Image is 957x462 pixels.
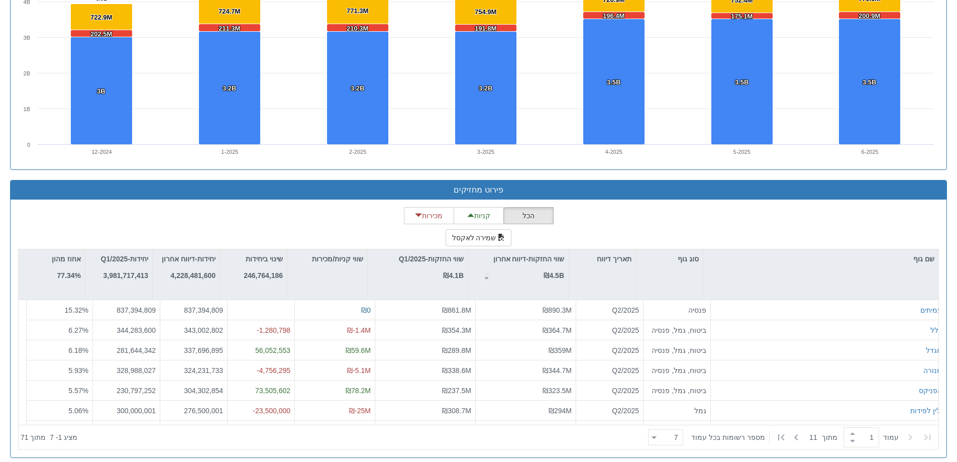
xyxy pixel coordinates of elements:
[648,406,706,416] div: גמל
[164,365,223,376] div: 324,231,733
[648,365,706,376] div: ביטוח, גמל, פנסיה
[52,253,81,264] p: אחוז מהון
[703,249,938,268] div: שם גוף
[164,325,223,335] div: 343,002,802
[442,387,471,395] span: ₪237.5M
[31,345,88,355] div: 6.18 %
[347,326,371,334] span: ₪-1.4M
[31,365,88,376] div: 5.93 %
[24,35,30,41] text: 3B
[219,8,240,15] tspan: 724.7M
[164,406,223,416] div: 276,500,001
[57,271,81,280] strong: 77.34%
[404,207,454,224] button: מכירות
[287,249,367,268] div: שווי קניות/מכירות
[479,84,492,92] tspan: 3.2B
[735,78,749,86] tspan: 3.5B
[219,25,240,32] tspan: 211.3M
[549,407,572,415] span: ₪294M
[503,207,554,224] button: הכל
[648,325,706,335] div: ביטוח, גמל, פנסיה
[569,249,635,268] div: תאריך דיווח
[442,326,471,334] span: ₪354.3M
[103,271,148,280] strong: 3,981,717,413
[926,345,942,355] button: מגדל
[809,432,822,442] span: 11
[580,386,639,396] div: Q2/2025
[232,325,290,335] div: -1,280,798
[733,149,751,155] text: 5-2025
[349,407,371,415] span: ₪-25M
[446,229,512,246] button: שמירה לאקסל
[232,365,290,376] div: -4,756,295
[232,406,290,416] div: -23,500,000
[603,12,624,20] tspan: 196.4M
[31,305,88,315] div: 15.32 %
[31,406,88,416] div: 5.06 %
[97,87,105,95] tspan: 3B
[244,271,283,280] strong: 246,764,186
[232,386,290,396] div: 73,505,602
[162,253,216,264] p: יחידות-דיווח אחרון
[859,12,880,20] tspan: 200.9M
[607,78,620,86] tspan: 3.5B
[347,7,368,15] tspan: 771.3M
[399,253,464,264] p: שווי החזקות-Q1/2025
[543,366,572,375] span: ₪344.7M
[164,386,223,396] div: 304,302,854
[90,30,112,38] tspan: 202.5M
[91,149,112,155] text: 12-2024
[31,325,88,335] div: 6.27 %
[232,345,290,355] div: 56,052,553
[164,305,223,315] div: 837,394,809
[477,149,494,155] text: 3-2025
[920,305,942,315] button: עמיתים
[580,406,639,416] div: Q2/2025
[346,346,371,354] span: ₪59.6M
[90,14,112,21] tspan: 722.9M
[164,345,223,355] div: 337,696,895
[346,387,371,395] span: ₪78.2M
[21,426,77,448] div: ‏מציג 1 - 7 ‏ מתוך 71
[549,346,572,354] span: ₪359M
[910,406,942,416] button: ילין לפידות
[475,25,496,32] tspan: 191.8M
[580,305,639,315] div: Q2/2025
[863,78,876,86] tspan: 3.5B
[18,186,939,195] h3: פירוט מחזיקים
[347,366,371,375] span: ₪-5.1M
[923,365,942,376] button: מנורה
[221,149,238,155] text: 1-2025
[543,387,572,395] span: ₪323.5M
[97,365,156,376] div: 328,988,027
[919,386,942,396] div: הפניקס
[24,106,30,112] text: 1B
[347,25,368,32] tspan: 210.3M
[883,432,899,442] span: ‏עמוד
[170,271,216,280] strong: 4,228,481,600
[605,149,622,155] text: 4-2025
[636,249,703,268] div: סוג גוף
[691,432,765,442] span: ‏מספר רשומות בכל עמוד
[244,253,283,264] p: שינוי ביחידות
[493,253,564,264] p: שווי החזקות-דיווח אחרון
[648,386,706,396] div: ביטוח, גמל, פנסיה
[223,84,236,92] tspan: 3.2B
[351,84,364,92] tspan: 3.2B
[648,345,706,355] div: ביטוח, גמל, פנסיה
[97,345,156,355] div: 281,644,342
[731,13,753,20] tspan: 175.1M
[475,8,496,16] tspan: 754.9M
[101,253,148,264] p: יחידות-Q1/2025
[543,306,572,314] span: ₪890.3M
[648,305,706,315] div: פנסיה
[97,406,156,416] div: 300,000,001
[544,271,564,280] strong: ₪4.5B
[580,325,639,335] div: Q2/2025
[861,149,878,155] text: 6-2025
[442,407,471,415] span: ₪308.7M
[930,325,942,335] button: כלל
